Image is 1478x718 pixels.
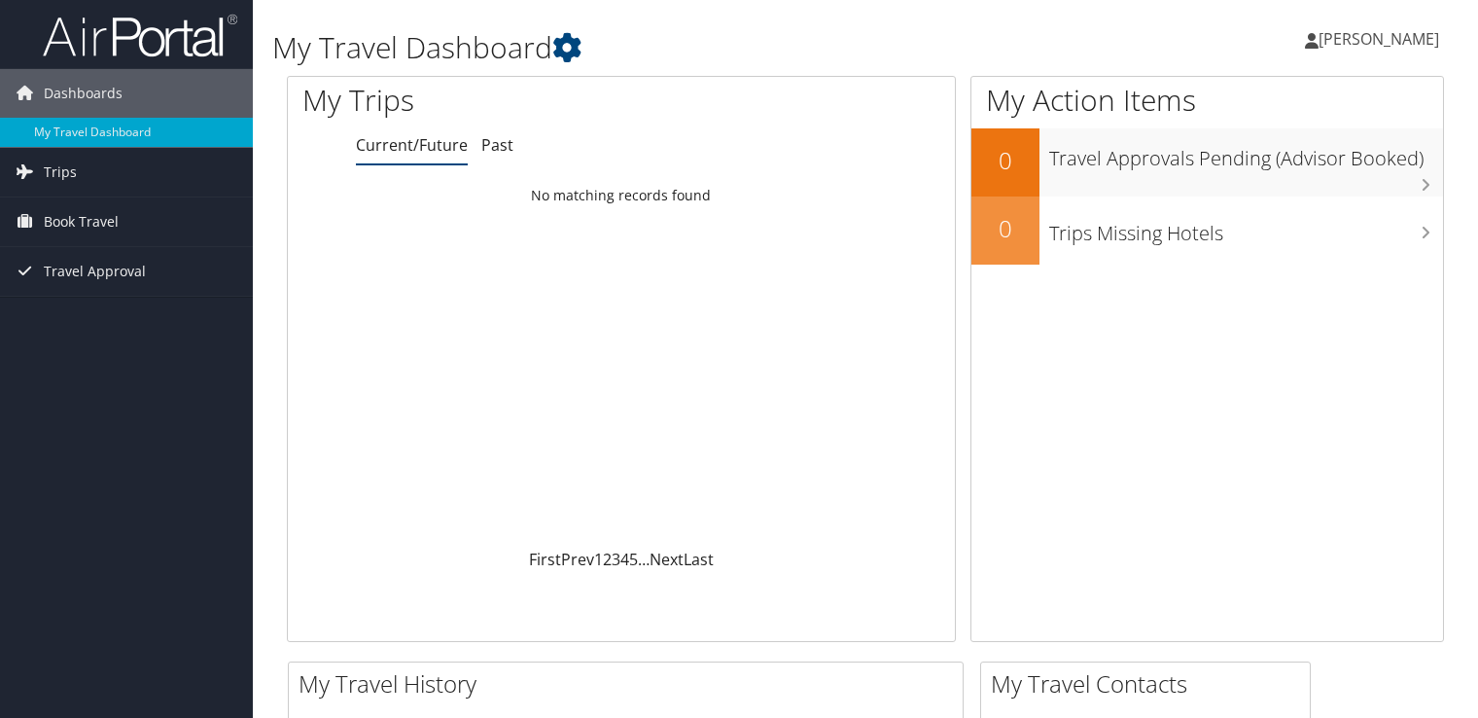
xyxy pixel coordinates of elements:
span: [PERSON_NAME] [1319,28,1439,50]
img: airportal-logo.png [43,13,237,58]
a: 0Travel Approvals Pending (Advisor Booked) [971,128,1443,197]
td: No matching records found [288,178,955,213]
a: [PERSON_NAME] [1305,10,1459,68]
a: Past [481,134,513,156]
h1: My Action Items [971,80,1443,121]
span: Travel Approval [44,247,146,296]
a: Next [650,549,684,570]
a: Prev [561,549,594,570]
a: Current/Future [356,134,468,156]
a: 4 [620,549,629,570]
a: 1 [594,549,603,570]
a: First [529,549,561,570]
a: 3 [612,549,620,570]
h1: My Travel Dashboard [272,27,1063,68]
h3: Travel Approvals Pending (Advisor Booked) [1049,135,1443,172]
span: Dashboards [44,69,123,118]
h2: 0 [971,144,1039,177]
a: 2 [603,549,612,570]
span: … [638,549,650,570]
h2: My Travel History [299,667,963,700]
h3: Trips Missing Hotels [1049,210,1443,247]
span: Trips [44,148,77,197]
a: Last [684,549,714,570]
a: 0Trips Missing Hotels [971,197,1443,265]
h2: 0 [971,212,1039,245]
span: Book Travel [44,197,119,246]
h2: My Travel Contacts [991,667,1310,700]
a: 5 [629,549,638,570]
h1: My Trips [302,80,662,121]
